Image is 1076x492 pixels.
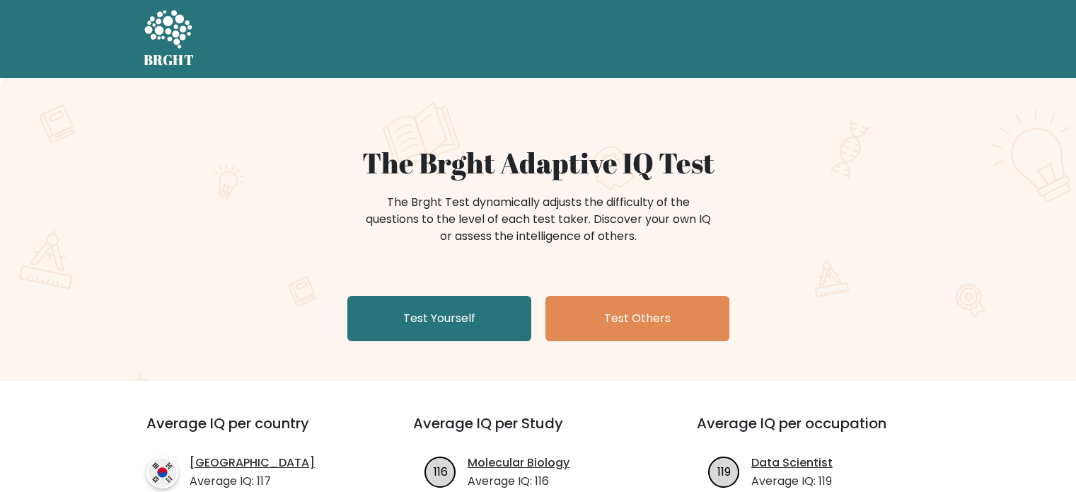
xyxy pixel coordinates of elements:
a: Molecular Biology [468,454,569,471]
p: Average IQ: 117 [190,473,315,490]
text: 116 [434,463,448,479]
a: BRGHT [144,6,195,72]
a: Test Yourself [347,296,531,341]
p: Average IQ: 119 [751,473,833,490]
a: [GEOGRAPHIC_DATA] [190,454,315,471]
a: Data Scientist [751,454,833,471]
img: country [146,457,178,488]
h5: BRGHT [144,52,195,69]
div: The Brght Test dynamically adjusts the difficulty of the questions to the level of each test take... [361,194,715,245]
p: Average IQ: 116 [468,473,569,490]
h3: Average IQ per occupation [697,415,947,449]
a: Test Others [545,296,729,341]
text: 119 [717,463,731,479]
h1: The Brght Adaptive IQ Test [193,146,884,180]
h3: Average IQ per Study [413,415,663,449]
h3: Average IQ per country [146,415,362,449]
